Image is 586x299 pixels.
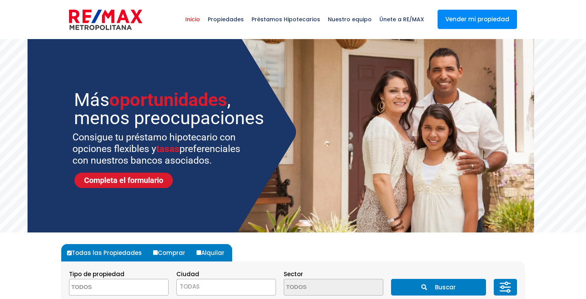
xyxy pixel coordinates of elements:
[151,244,193,261] label: Comprar
[324,8,376,31] span: Nuestro equipo
[69,279,145,296] textarea: Search
[177,281,276,292] span: TODAS
[204,8,248,31] span: Propiedades
[195,244,232,261] label: Alquilar
[69,8,142,31] img: remax-metropolitana-logo
[67,251,72,255] input: Todas las Propiedades
[180,282,200,290] span: TODAS
[65,244,150,261] label: Todas las Propiedades
[196,250,201,255] input: Alquilar
[391,279,486,296] button: Buscar
[181,8,204,31] span: Inicio
[284,279,359,296] textarea: Search
[284,270,303,278] span: Sector
[176,279,276,296] span: TODAS
[69,270,124,278] span: Tipo de propiedad
[176,270,199,278] span: Ciudad
[376,8,428,31] span: Únete a RE/MAX
[248,8,324,31] span: Préstamos Hipotecarios
[153,250,158,255] input: Comprar
[438,10,517,29] a: Vender mi propiedad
